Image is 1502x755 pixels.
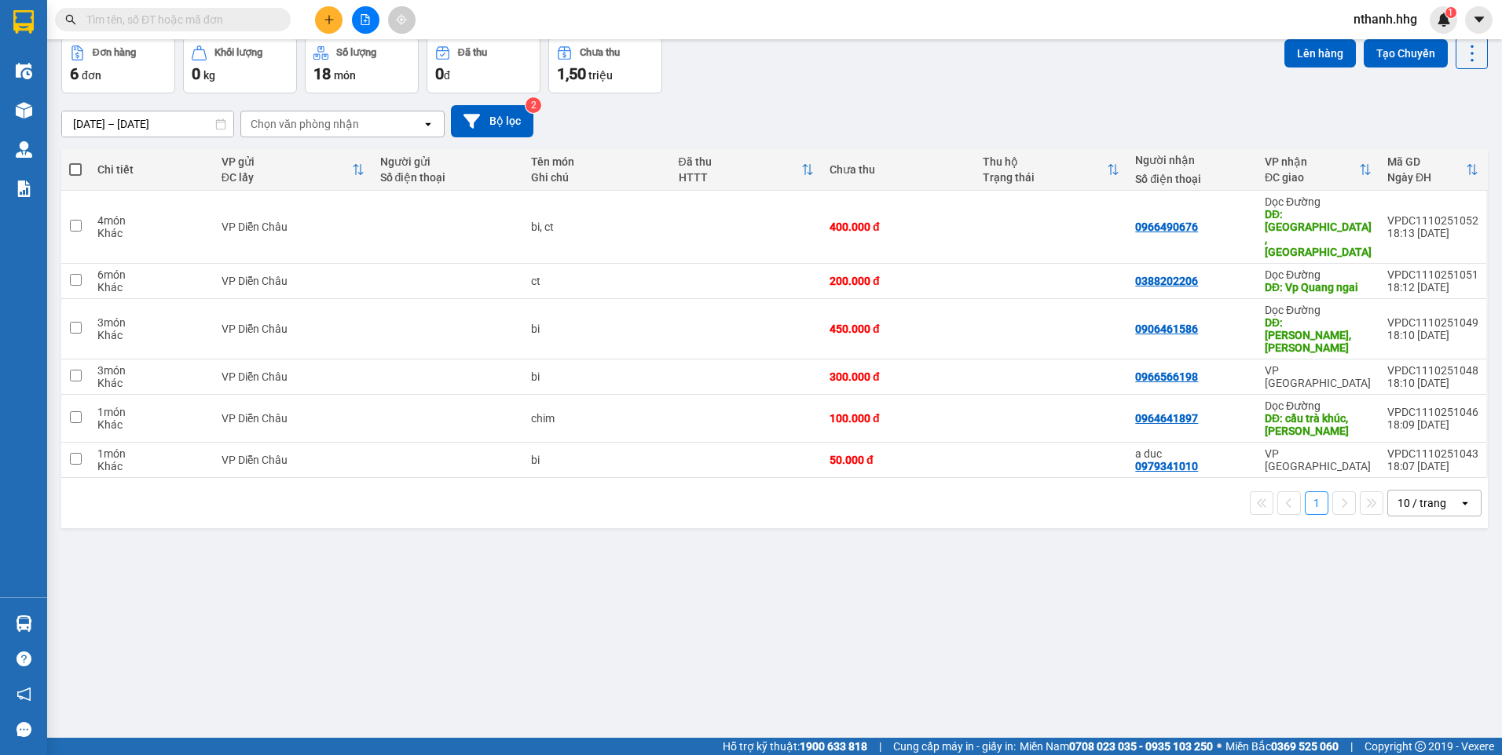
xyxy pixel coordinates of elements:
[1020,738,1213,755] span: Miền Nam
[1387,214,1478,227] div: VPDC1110251052
[183,37,297,93] button: Khối lượng0kg
[97,329,206,341] div: Khác
[830,275,967,287] div: 200.000 đ
[97,316,206,329] div: 3 món
[97,268,206,281] div: 6 món
[175,88,288,104] span: VPDC1110251052
[9,50,40,128] img: logo
[1257,149,1379,191] th: Toggle SortBy
[1284,39,1356,67] button: Lên hàng
[1265,281,1372,294] div: DĐ: Vp Quang ngai
[557,64,586,83] span: 1,50
[97,418,206,431] div: Khác
[1305,491,1328,515] button: 1
[97,377,206,389] div: Khác
[1387,447,1478,460] div: VPDC1110251043
[1387,418,1478,431] div: 18:09 [DATE]
[16,63,32,79] img: warehouse-icon
[97,163,206,176] div: Chi tiết
[1437,13,1451,27] img: icon-new-feature
[1387,227,1478,239] div: 18:13 [DATE]
[97,406,206,418] div: 1 món
[70,64,79,83] span: 6
[975,149,1128,191] th: Toggle SortBy
[16,651,31,666] span: question-circle
[1341,9,1430,29] span: nthanh.hhg
[723,738,867,755] span: Hỗ trợ kỹ thuật:
[16,687,31,702] span: notification
[830,323,967,335] div: 450.000 đ
[800,740,867,753] strong: 1900 633 818
[1217,743,1222,750] span: ⚪️
[1350,738,1353,755] span: |
[58,16,157,49] strong: HÃNG XE HẢI HOÀNG GIA
[214,149,372,191] th: Toggle SortBy
[1387,460,1478,472] div: 18:07 [DATE]
[1265,399,1372,412] div: Dọc Đường
[1398,495,1446,511] div: 10 / trang
[13,10,34,34] img: logo-vxr
[16,722,31,737] span: message
[222,454,365,466] div: VP Diễn Châu
[396,14,407,25] span: aim
[1387,364,1478,377] div: VPDC1110251048
[830,370,967,383] div: 300.000 đ
[360,14,371,25] span: file-add
[16,102,32,119] img: warehouse-icon
[97,364,206,377] div: 3 món
[251,116,359,132] div: Chọn văn phòng nhận
[548,37,662,93] button: Chưa thu1,50 triệu
[1387,171,1466,184] div: Ngày ĐH
[531,171,663,184] div: Ghi chú
[531,155,663,168] div: Tên món
[1387,329,1478,341] div: 18:10 [DATE]
[1265,316,1372,354] div: DĐ: tam ky,quang nam
[1387,316,1478,329] div: VPDC1110251049
[671,149,822,191] th: Toggle SortBy
[1265,268,1372,281] div: Dọc Đường
[531,370,663,383] div: bi
[1135,460,1198,472] div: 0979341010
[531,221,663,233] div: bi, ct
[1387,281,1478,294] div: 18:12 [DATE]
[97,214,206,227] div: 4 món
[222,155,352,168] div: VP gửi
[222,370,365,383] div: VP Diễn Châu
[588,69,613,82] span: triệu
[1379,149,1486,191] th: Toggle SortBy
[531,412,663,425] div: chim
[458,47,487,58] div: Đã thu
[1135,323,1198,335] div: 0906461586
[380,171,515,184] div: Số điện thoại
[531,454,663,466] div: bi
[830,221,967,233] div: 400.000 đ
[44,102,171,119] strong: PHIẾU GỬI HÀNG
[336,47,376,58] div: Số lượng
[222,412,365,425] div: VP Diễn Châu
[82,69,101,82] span: đơn
[830,163,967,176] div: Chưa thu
[1265,155,1359,168] div: VP nhận
[1387,406,1478,418] div: VPDC1110251046
[1387,377,1478,389] div: 18:10 [DATE]
[444,69,450,82] span: đ
[86,11,272,28] input: Tìm tên, số ĐT hoặc mã đơn
[222,323,365,335] div: VP Diễn Châu
[97,447,206,460] div: 1 món
[97,281,206,294] div: Khác
[352,6,379,34] button: file-add
[214,47,262,58] div: Khối lượng
[1225,738,1339,755] span: Miền Bắc
[388,6,416,34] button: aim
[222,221,365,233] div: VP Diễn Châu
[62,111,233,137] input: Select a date range.
[1445,7,1456,18] sup: 1
[679,155,801,168] div: Đã thu
[16,181,32,197] img: solution-icon
[1459,497,1471,509] svg: open
[983,171,1108,184] div: Trạng thái
[1135,370,1198,383] div: 0966566198
[983,155,1108,168] div: Thu hộ
[315,6,343,34] button: plus
[313,64,331,83] span: 18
